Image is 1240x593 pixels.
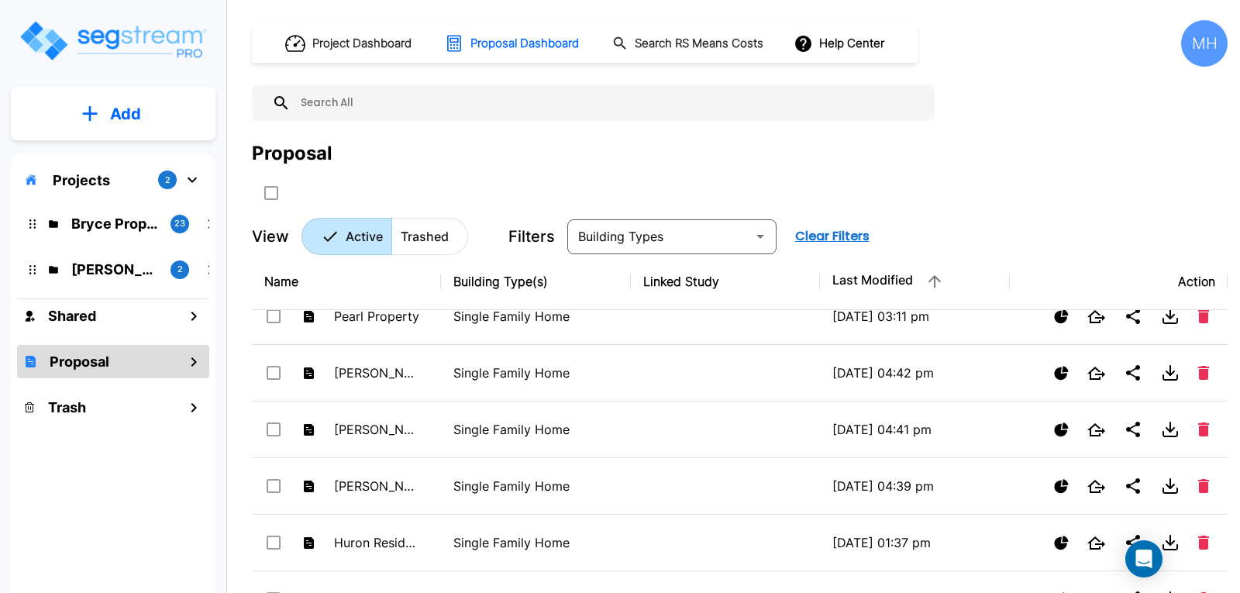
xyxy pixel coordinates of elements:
[18,19,208,63] img: Logo
[832,477,997,495] p: [DATE] 04:39 pm
[1192,360,1215,386] button: Delete
[631,253,820,310] th: Linked Study
[832,420,997,439] p: [DATE] 04:41 pm
[1118,527,1149,558] button: Share
[1181,20,1228,67] div: MH
[1048,303,1075,330] button: Show Proposal Tiers
[1118,301,1149,332] button: Share
[508,225,555,248] p: Filters
[48,397,86,418] h1: Trash
[1048,473,1075,500] button: Show Proposal Tiers
[453,307,618,326] p: Single Family Home
[453,364,618,382] p: Single Family Home
[110,102,141,126] p: Add
[334,307,419,326] p: Pearl Property
[1155,471,1186,502] button: Download
[1118,357,1149,388] button: Share
[635,35,763,53] h1: Search RS Means Costs
[53,170,110,191] p: Projects
[1155,414,1186,445] button: Download
[1118,471,1149,502] button: Share
[1048,416,1075,443] button: Show Proposal Tiers
[174,217,185,230] p: 23
[790,29,890,58] button: Help Center
[334,477,419,495] p: [PERSON_NAME] Re
[832,364,997,382] p: [DATE] 04:42 pm
[453,477,618,495] p: Single Family Home
[334,364,419,382] p: [PERSON_NAME] Re
[789,221,876,252] button: Clear Filters
[252,225,289,248] p: View
[749,226,771,247] button: Open
[1048,360,1075,387] button: Show Proposal Tiers
[291,85,927,121] input: Search All
[346,227,383,246] p: Active
[439,27,587,60] button: Proposal Dashboard
[1081,417,1111,443] button: Open New Tab
[1192,473,1215,499] button: Delete
[11,91,215,136] button: Add
[1192,303,1215,329] button: Delete
[832,533,997,552] p: [DATE] 01:37 pm
[71,259,158,280] p: Romero Properties
[301,218,468,255] div: Platform
[441,253,630,310] th: Building Type(s)
[1155,357,1186,388] button: Download
[1081,304,1111,329] button: Open New Tab
[50,351,109,372] h1: Proposal
[391,218,468,255] button: Trashed
[312,35,412,53] h1: Project Dashboard
[1118,414,1149,445] button: Share
[1081,474,1111,499] button: Open New Tab
[832,307,997,326] p: [DATE] 03:11 pm
[334,533,419,552] p: Huron Residence
[177,263,183,276] p: 2
[1081,530,1111,556] button: Open New Tab
[1048,529,1075,557] button: Show Proposal Tiers
[453,420,618,439] p: Single Family Home
[453,533,618,552] p: Single Family Home
[606,29,772,59] button: Search RS Means Costs
[401,227,449,246] p: Trashed
[1081,360,1111,386] button: Open New Tab
[252,140,332,167] div: Proposal
[470,35,579,53] h1: Proposal Dashboard
[71,213,158,234] p: Bryce Properties
[1192,529,1215,556] button: Delete
[1010,253,1228,310] th: Action
[165,174,170,187] p: 2
[572,226,746,247] input: Building Types
[334,420,419,439] p: [PERSON_NAME] Re
[256,178,287,209] button: SelectAll
[1155,527,1186,558] button: Download
[1125,540,1162,577] div: Open Intercom Messenger
[1192,416,1215,443] button: Delete
[264,272,429,291] div: Name
[279,26,420,60] button: Project Dashboard
[301,218,392,255] button: Active
[48,305,96,326] h1: Shared
[1155,301,1186,332] button: Download
[820,253,1009,310] th: Last Modified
